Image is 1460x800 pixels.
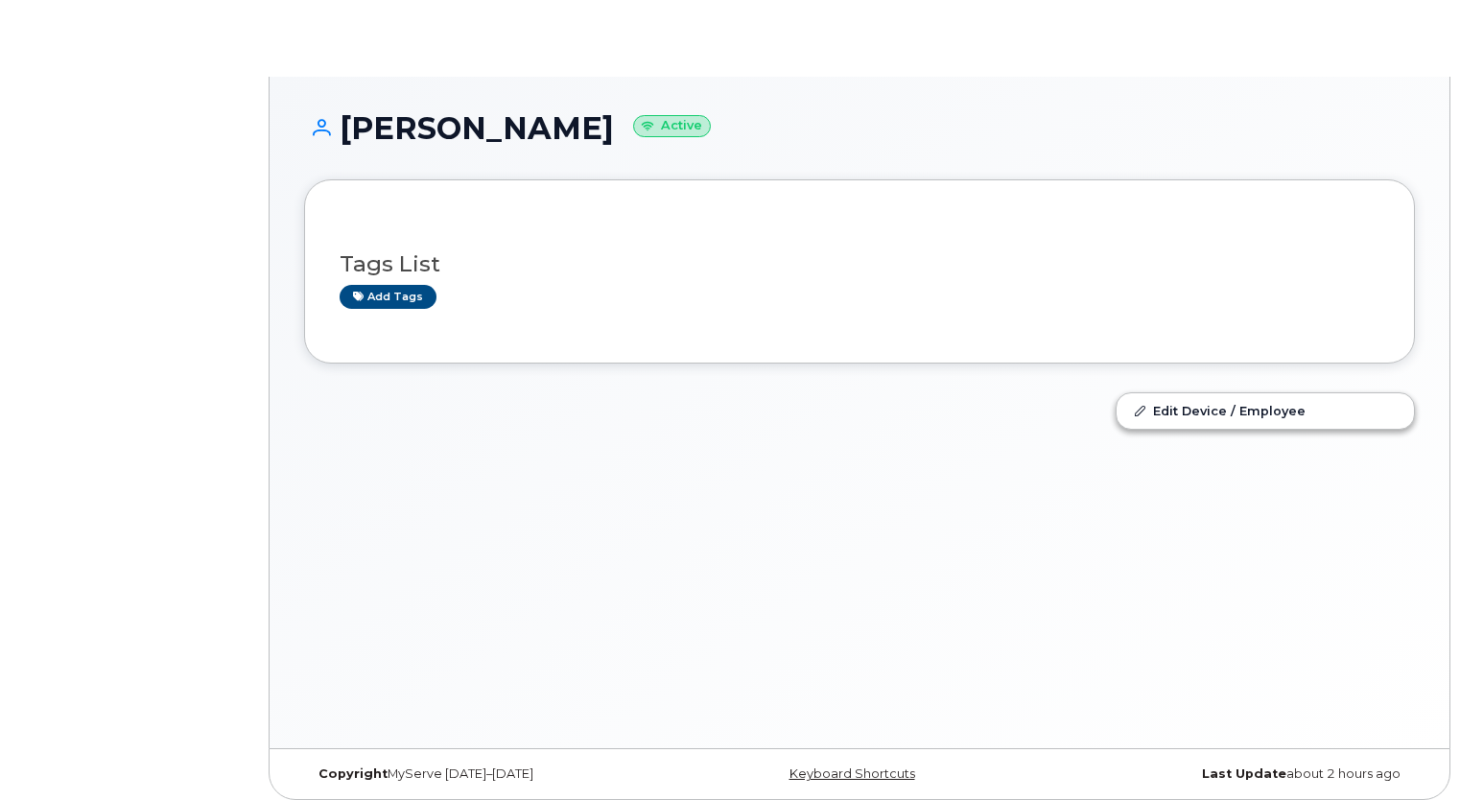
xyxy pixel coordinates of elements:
[1117,393,1414,428] a: Edit Device / Employee
[304,111,1415,145] h1: [PERSON_NAME]
[318,766,388,781] strong: Copyright
[1202,766,1286,781] strong: Last Update
[340,252,1379,276] h3: Tags List
[789,766,915,781] a: Keyboard Shortcuts
[633,115,711,137] small: Active
[1045,766,1415,782] div: about 2 hours ago
[340,285,436,309] a: Add tags
[304,766,674,782] div: MyServe [DATE]–[DATE]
